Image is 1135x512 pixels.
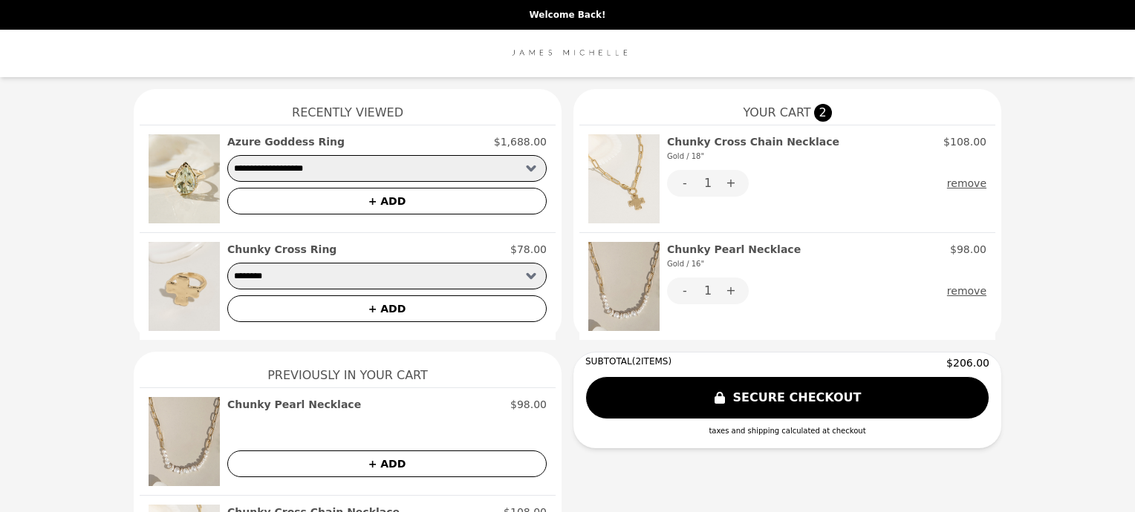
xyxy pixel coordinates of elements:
[703,170,713,197] div: 1
[227,450,547,477] button: + ADD
[667,242,801,272] h2: Chunky Pearl Necklace
[227,134,345,149] h2: Azure Goddess Ring
[227,188,547,214] button: + ADD
[149,242,220,331] img: Chunky Cross Ring
[703,278,713,304] div: 1
[510,242,547,257] p: $78.00
[140,352,556,387] h1: Previously In Your Cart
[585,356,632,367] span: SUBTOTAL
[667,278,703,304] button: -
[947,170,986,197] button: remove
[227,242,336,257] h2: Chunky Cross Ring
[814,104,832,122] span: 2
[667,134,839,164] h2: Chunky Cross Chain Necklace
[713,278,749,304] button: +
[9,9,1126,21] p: Welcome Back!
[585,376,989,419] button: SECURE CHECKOUT
[667,257,801,272] div: Gold / 16"
[667,170,703,197] button: -
[713,170,749,197] button: +
[140,89,556,125] h1: Recently Viewed
[743,104,810,122] span: YOUR CART
[149,397,220,486] img: Chunky Pearl Necklace
[510,397,547,412] p: $98.00
[943,134,986,149] p: $108.00
[494,134,547,149] p: $1,688.00
[227,263,547,289] select: Select a product variant
[149,134,220,223] img: Azure Goddess Ring
[227,295,547,322] button: + ADD
[227,155,547,182] select: Select a product variant
[947,278,986,304] button: remove
[588,242,660,331] img: Chunky Pearl Necklace
[632,356,671,367] span: ( 2 ITEMS)
[227,397,361,412] h2: Chunky Pearl Necklace
[505,39,630,68] img: Brand Logo
[946,355,989,370] span: $206.00
[667,149,839,164] div: Gold / 18"
[588,134,660,223] img: Chunky Cross Chain Necklace
[585,425,989,436] div: taxes and shipping calculated at checkout
[950,242,986,257] p: $98.00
